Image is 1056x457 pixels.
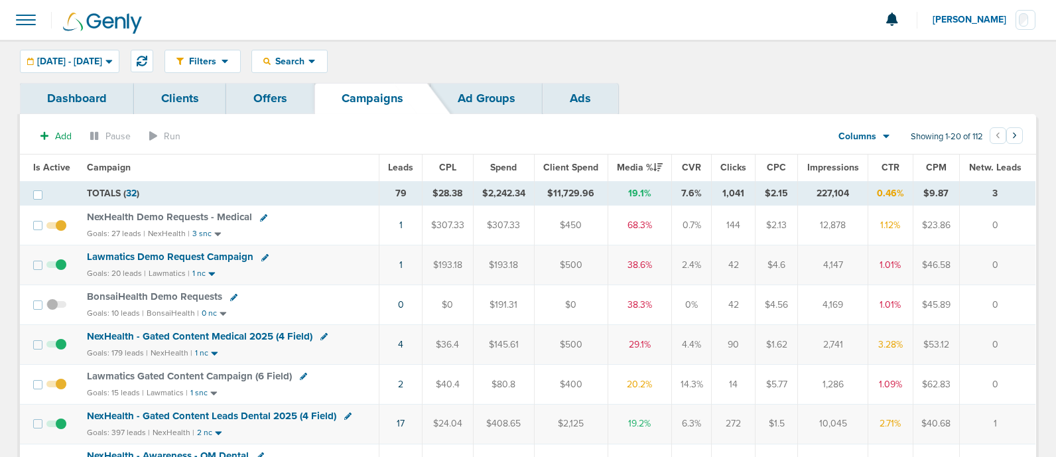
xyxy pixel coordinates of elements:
td: 0 [960,245,1035,285]
small: Goals: 10 leads | [87,308,144,318]
td: 14.3% [671,364,711,404]
td: $2.13 [755,206,798,245]
span: Spend [490,162,517,173]
td: 10,045 [798,404,868,444]
span: [DATE] - [DATE] [37,57,102,66]
a: 2 [398,379,403,390]
td: $191.31 [473,285,534,325]
small: NexHealth | [151,348,192,358]
td: $80.8 [473,364,534,404]
td: 2,741 [798,325,868,365]
span: Leads [388,162,413,173]
span: CVR [682,162,701,173]
td: $307.33 [422,206,473,245]
td: 0 [960,325,1035,365]
span: CPM [926,162,947,173]
td: 19.2% [608,404,671,444]
td: 0 [960,364,1035,404]
td: 272 [712,404,756,444]
a: Ad Groups [430,83,543,114]
td: 79 [379,181,423,206]
ul: Pagination [990,129,1023,145]
td: $36.4 [422,325,473,365]
td: $62.83 [913,364,960,404]
td: $9.87 [913,181,960,206]
td: $193.18 [473,245,534,285]
span: CTR [882,162,899,173]
td: 3.28% [868,325,913,365]
td: 0 [960,285,1035,325]
td: 227,104 [798,181,868,206]
td: 14 [712,364,756,404]
td: 1,286 [798,364,868,404]
td: $2.15 [755,181,798,206]
small: 1 nc [195,348,208,358]
td: 68.3% [608,206,671,245]
td: 1.12% [868,206,913,245]
td: 1 [960,404,1035,444]
td: $45.89 [913,285,960,325]
td: 90 [712,325,756,365]
small: Lawmatics | [147,388,188,397]
td: 1.09% [868,364,913,404]
span: Lawmatics Gated Content Campaign (6 Field) [87,370,292,382]
td: 42 [712,285,756,325]
a: Dashboard [20,83,134,114]
td: 4,147 [798,245,868,285]
span: Clicks [720,162,746,173]
td: 2.71% [868,404,913,444]
span: NexHealth - Gated Content Medical 2025 (4 Field) [87,330,312,342]
span: Client Spend [543,162,598,173]
small: 3 snc [192,229,212,239]
td: 1,041 [712,181,756,206]
small: Goals: 27 leads | [87,229,145,239]
span: Search [271,56,308,67]
span: Impressions [807,162,859,173]
td: $500 [534,245,608,285]
td: 38.3% [608,285,671,325]
a: 4 [398,339,403,350]
td: $24.04 [422,404,473,444]
td: $28.38 [422,181,473,206]
td: $11,729.96 [534,181,608,206]
td: 2.4% [671,245,711,285]
td: $0 [534,285,608,325]
td: 0.7% [671,206,711,245]
td: $500 [534,325,608,365]
span: NexHealth - Gated Content Leads Dental 2025 (4 Field) [87,410,336,422]
td: $40.4 [422,364,473,404]
span: Filters [184,56,222,67]
a: Clients [134,83,226,114]
td: 3 [960,181,1035,206]
td: $193.18 [422,245,473,285]
a: 1 [399,259,403,271]
td: $40.68 [913,404,960,444]
td: 0% [671,285,711,325]
a: 17 [397,418,405,429]
td: $0 [422,285,473,325]
td: 0 [960,206,1035,245]
td: $2,242.34 [473,181,534,206]
td: TOTALS ( ) [79,181,379,206]
td: 144 [712,206,756,245]
td: $450 [534,206,608,245]
td: 0.46% [868,181,913,206]
td: 1.01% [868,285,913,325]
span: Lawmatics Demo Request Campaign [87,251,253,263]
small: Goals: 15 leads | [87,388,144,398]
span: BonsaiHealth Demo Requests [87,291,222,302]
td: 7.6% [671,181,711,206]
a: Ads [543,83,618,114]
td: $23.86 [913,206,960,245]
small: 1 nc [192,269,206,279]
small: BonsaiHealth | [147,308,199,318]
small: NexHealth | [148,229,190,238]
span: Netw. Leads [969,162,1022,173]
span: [PERSON_NAME] [933,15,1016,25]
span: Media % [617,162,663,173]
td: $5.77 [755,364,798,404]
span: Add [55,131,72,142]
td: $145.61 [473,325,534,365]
span: Is Active [33,162,70,173]
td: 1.01% [868,245,913,285]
